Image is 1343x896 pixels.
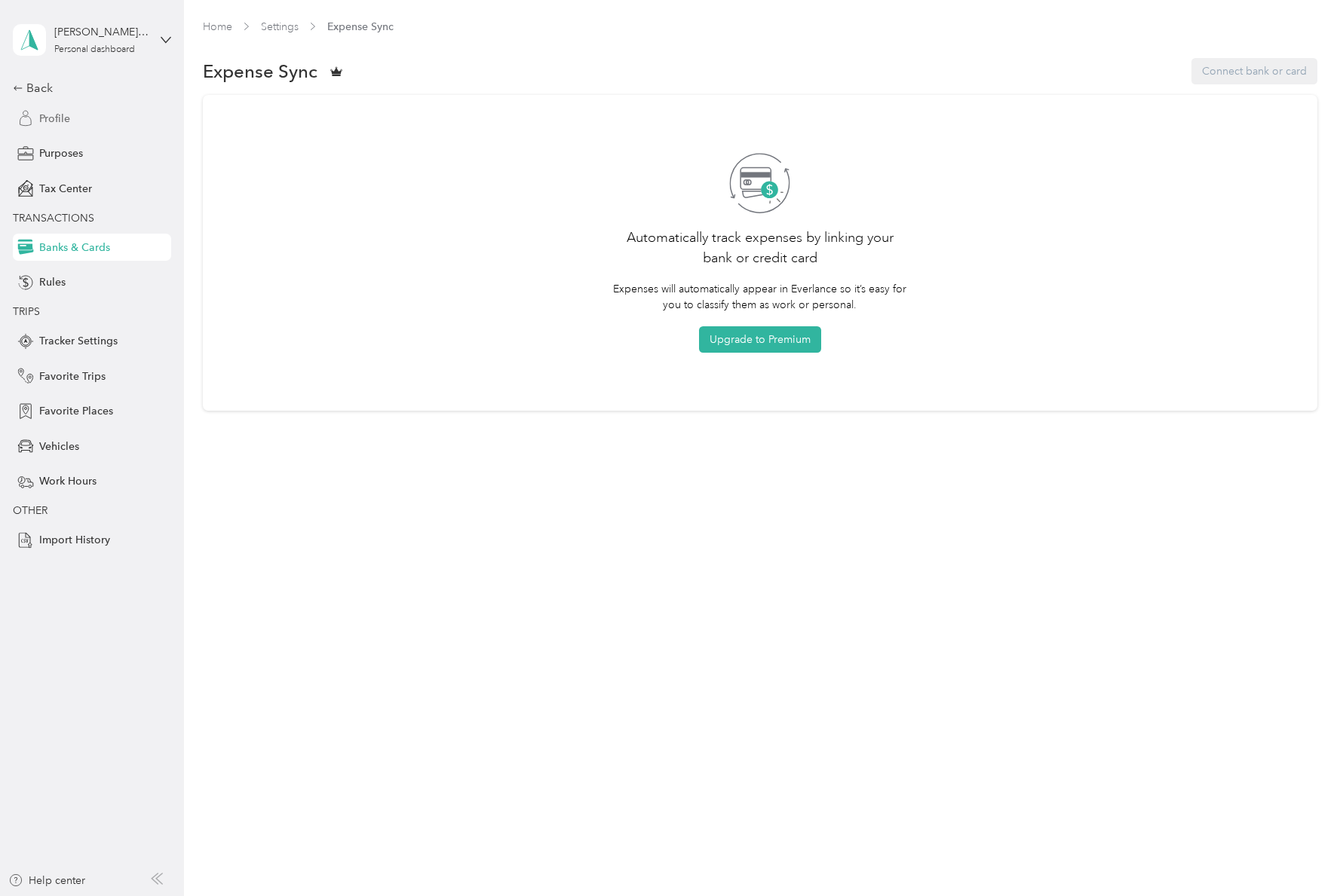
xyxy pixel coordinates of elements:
[54,24,149,40] div: [PERSON_NAME][EMAIL_ADDRESS][DOMAIN_NAME]
[13,212,94,225] span: TRANSACTIONS
[612,281,908,313] p: Expenses will automatically appear in Everlance so it’s easy for you to classify them as work or ...
[327,19,394,35] span: Expense Sync
[1259,812,1343,896] iframe: Everlance-gr Chat Button Frame
[612,228,908,268] h2: Automatically track expenses by linking your bank or credit card
[39,274,66,290] span: Rules
[39,145,83,161] span: Purposes
[39,368,106,384] span: Favorite Trips
[13,305,40,318] span: TRIPS
[39,111,70,127] span: Profile
[203,63,317,79] span: Expense Sync
[203,20,232,33] a: Home
[39,532,110,548] span: Import History
[13,79,164,97] div: Back
[13,504,48,517] span: OTHER
[39,181,92,197] span: Tax Center
[39,403,113,419] span: Favorite Places
[261,20,299,33] a: Settings
[39,240,110,255] span: Banks & Cards
[54,45,135,54] div: Personal dashboard
[8,873,85,888] button: Help center
[39,439,79,454] span: Vehicles
[39,473,97,489] span: Work Hours
[699,326,821,353] button: Upgrade to Premium
[39,333,118,349] span: Tracker Settings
